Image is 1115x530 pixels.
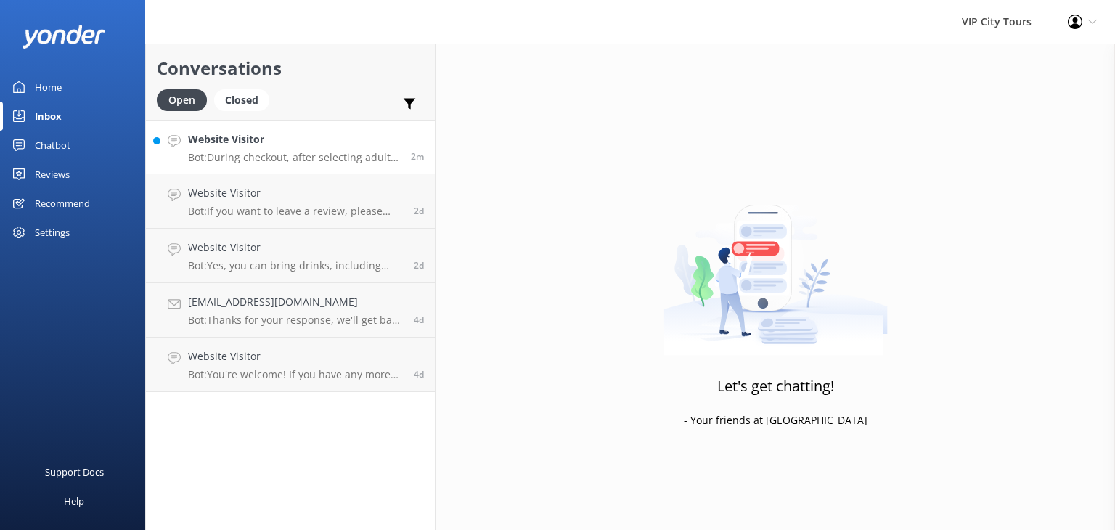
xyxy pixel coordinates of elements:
[188,259,403,272] p: Bot: Yes, you can bring drinks, including cocktails, on the bus. Just make sure to hold onto them...
[35,189,90,218] div: Recommend
[157,54,424,82] h2: Conversations
[157,89,207,111] div: Open
[35,102,62,131] div: Inbox
[146,338,435,392] a: Website VisitorBot:You're welcome! If you have any more questions, feel free to ask.4d
[64,486,84,515] div: Help
[188,131,400,147] h4: Website Visitor
[188,240,403,256] h4: Website Visitor
[188,185,403,201] h4: Website Visitor
[188,314,403,327] p: Bot: Thanks for your response, we'll get back to you as soon as we can during opening hours.
[35,73,62,102] div: Home
[146,229,435,283] a: Website VisitorBot:Yes, you can bring drinks, including cocktails, on the bus. Just make sure to ...
[22,25,105,49] img: yonder-white-logo.png
[411,150,424,163] span: Sep 30 2025 11:57am (UTC -06:00) America/Mexico_City
[214,91,277,107] a: Closed
[157,91,214,107] a: Open
[45,457,104,486] div: Support Docs
[414,368,424,380] span: Sep 25 2025 05:57pm (UTC -06:00) America/Mexico_City
[684,412,867,428] p: - Your friends at [GEOGRAPHIC_DATA]
[188,151,400,164] p: Bot: During checkout, after selecting adult or child, enter the promo code "PROMO". If you're sti...
[146,120,435,174] a: Website VisitorBot:During checkout, after selecting adult or child, enter the promo code "PROMO"....
[663,174,888,356] img: artwork of a man stealing a conversation from at giant smartphone
[414,205,424,217] span: Sep 28 2025 09:46am (UTC -06:00) America/Mexico_City
[35,131,70,160] div: Chatbot
[35,218,70,247] div: Settings
[188,205,403,218] p: Bot: If you want to leave a review, please leave a 5-star review on Google at [URL][DOMAIN_NAME],...
[188,348,403,364] h4: Website Visitor
[214,89,269,111] div: Closed
[188,368,403,381] p: Bot: You're welcome! If you have any more questions, feel free to ask.
[717,375,834,398] h3: Let's get chatting!
[188,294,403,310] h4: [EMAIL_ADDRESS][DOMAIN_NAME]
[146,174,435,229] a: Website VisitorBot:If you want to leave a review, please leave a 5-star review on Google at [URL]...
[414,259,424,272] span: Sep 28 2025 08:47am (UTC -06:00) America/Mexico_City
[146,283,435,338] a: [EMAIL_ADDRESS][DOMAIN_NAME]Bot:Thanks for your response, we'll get back to you as soon as we can...
[35,160,70,189] div: Reviews
[414,314,424,326] span: Sep 26 2025 08:25am (UTC -06:00) America/Mexico_City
